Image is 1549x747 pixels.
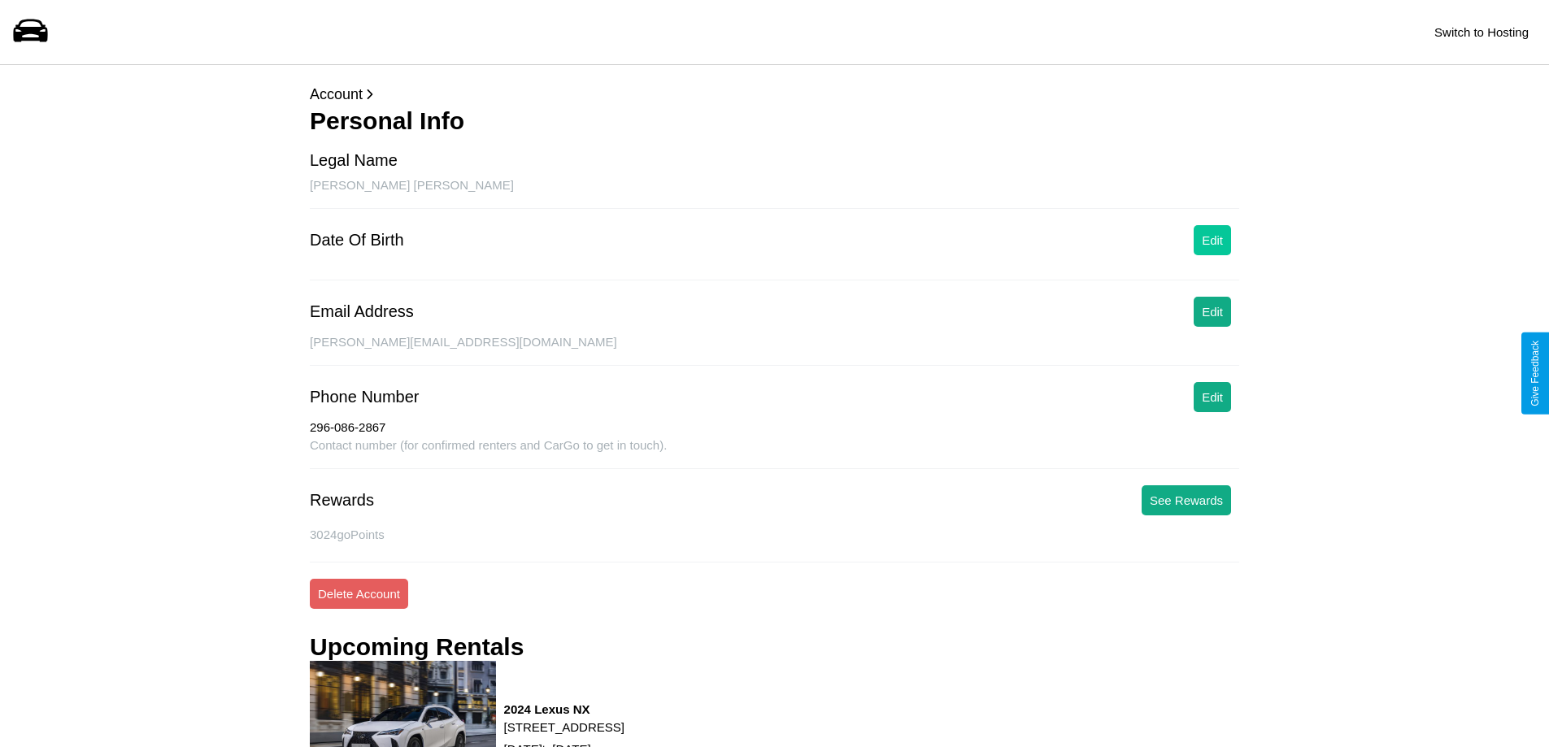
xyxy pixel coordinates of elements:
[1142,485,1231,515] button: See Rewards
[1194,225,1231,255] button: Edit
[310,523,1239,545] p: 3024 goPoints
[310,81,1239,107] p: Account
[310,107,1239,135] h3: Personal Info
[504,702,624,716] h3: 2024 Lexus NX
[310,420,1239,438] div: 296-086-2867
[310,388,420,406] div: Phone Number
[504,716,624,738] p: [STREET_ADDRESS]
[310,633,524,661] h3: Upcoming Rentals
[310,335,1239,366] div: [PERSON_NAME][EMAIL_ADDRESS][DOMAIN_NAME]
[1529,341,1541,406] div: Give Feedback
[310,231,404,250] div: Date Of Birth
[310,491,374,510] div: Rewards
[310,151,398,170] div: Legal Name
[1426,17,1537,47] button: Switch to Hosting
[1194,382,1231,412] button: Edit
[310,438,1239,469] div: Contact number (for confirmed renters and CarGo to get in touch).
[310,178,1239,209] div: [PERSON_NAME] [PERSON_NAME]
[310,579,408,609] button: Delete Account
[310,302,414,321] div: Email Address
[1194,297,1231,327] button: Edit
